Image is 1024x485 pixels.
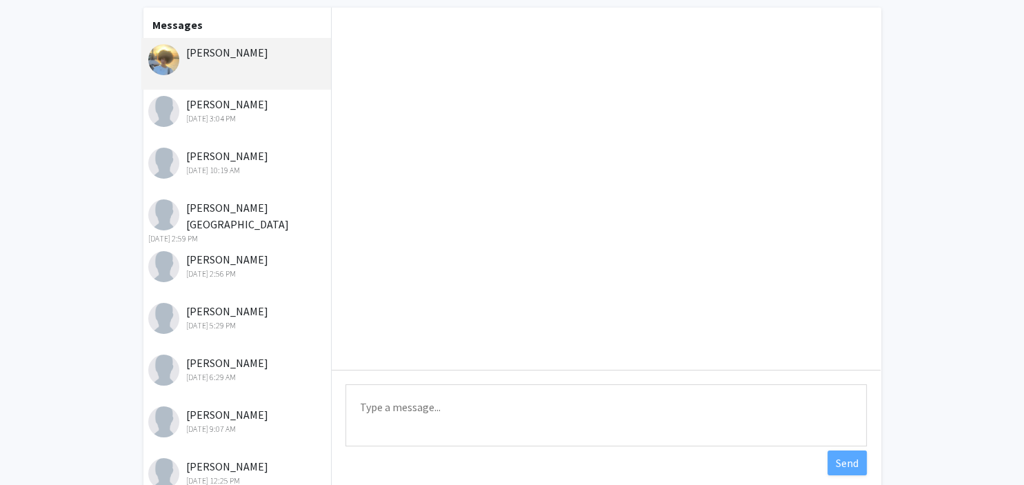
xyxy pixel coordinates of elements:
div: [PERSON_NAME] [148,251,328,280]
div: [DATE] 2:56 PM [148,268,328,280]
div: [PERSON_NAME] [148,44,328,61]
b: Messages [152,18,203,32]
div: [DATE] 6:29 AM [148,371,328,384]
textarea: Message [345,384,867,446]
button: Send [827,451,867,475]
div: [DATE] 5:29 PM [148,319,328,332]
div: [DATE] 9:07 AM [148,423,328,435]
div: [PERSON_NAME] [GEOGRAPHIC_DATA] [148,199,328,245]
div: [PERSON_NAME] [148,406,328,435]
div: [PERSON_NAME] [148,148,328,177]
img: Samridhi Sudan [148,199,179,230]
div: [DATE] 3:04 PM [148,112,328,125]
img: Bryan Bueno [148,44,179,75]
div: [PERSON_NAME] [148,303,328,332]
iframe: Chat [10,423,59,475]
div: [DATE] 2:59 PM [148,232,328,245]
div: [PERSON_NAME] [148,355,328,384]
img: Sarah Farishta [148,96,179,127]
div: [PERSON_NAME] [148,96,328,125]
div: [DATE] 10:19 AM [148,164,328,177]
img: Taylor Stine [148,406,179,437]
img: Genevieve Baldomero [148,355,179,386]
img: Siya Shah [148,148,179,179]
img: Sriya Eevani [148,251,179,282]
img: Shivani Barot [148,303,179,334]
